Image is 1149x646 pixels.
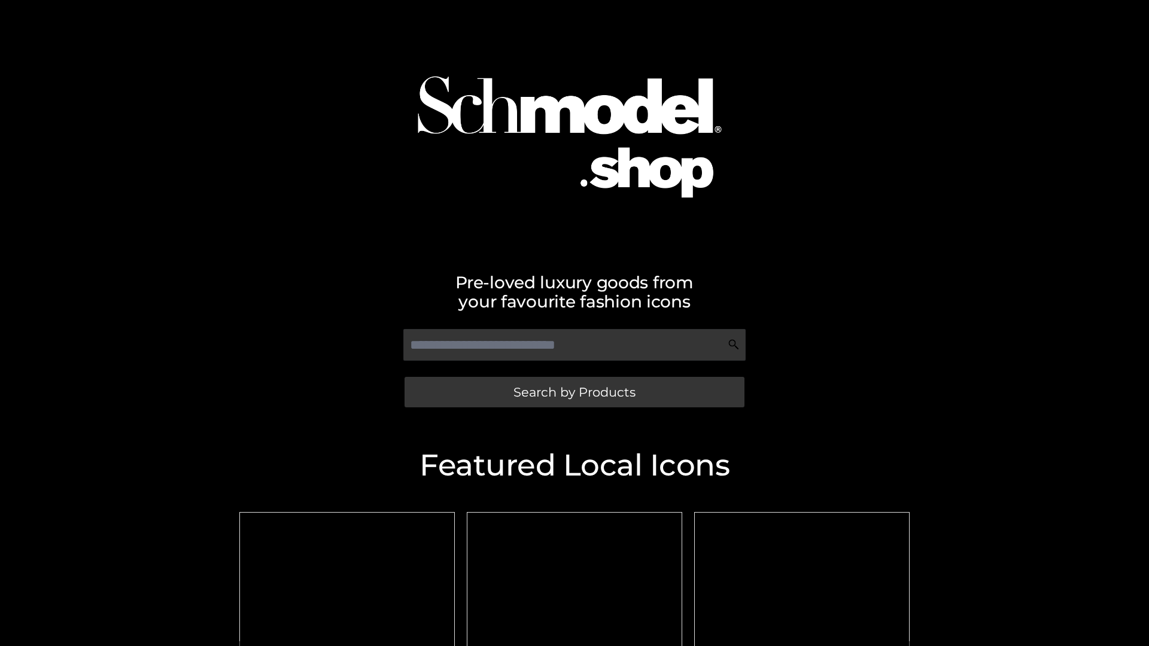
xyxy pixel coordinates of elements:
h2: Pre-loved luxury goods from your favourite fashion icons [233,273,916,311]
h2: Featured Local Icons​ [233,450,916,480]
img: Search Icon [728,339,740,351]
a: Search by Products [405,377,744,407]
span: Search by Products [513,386,636,398]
